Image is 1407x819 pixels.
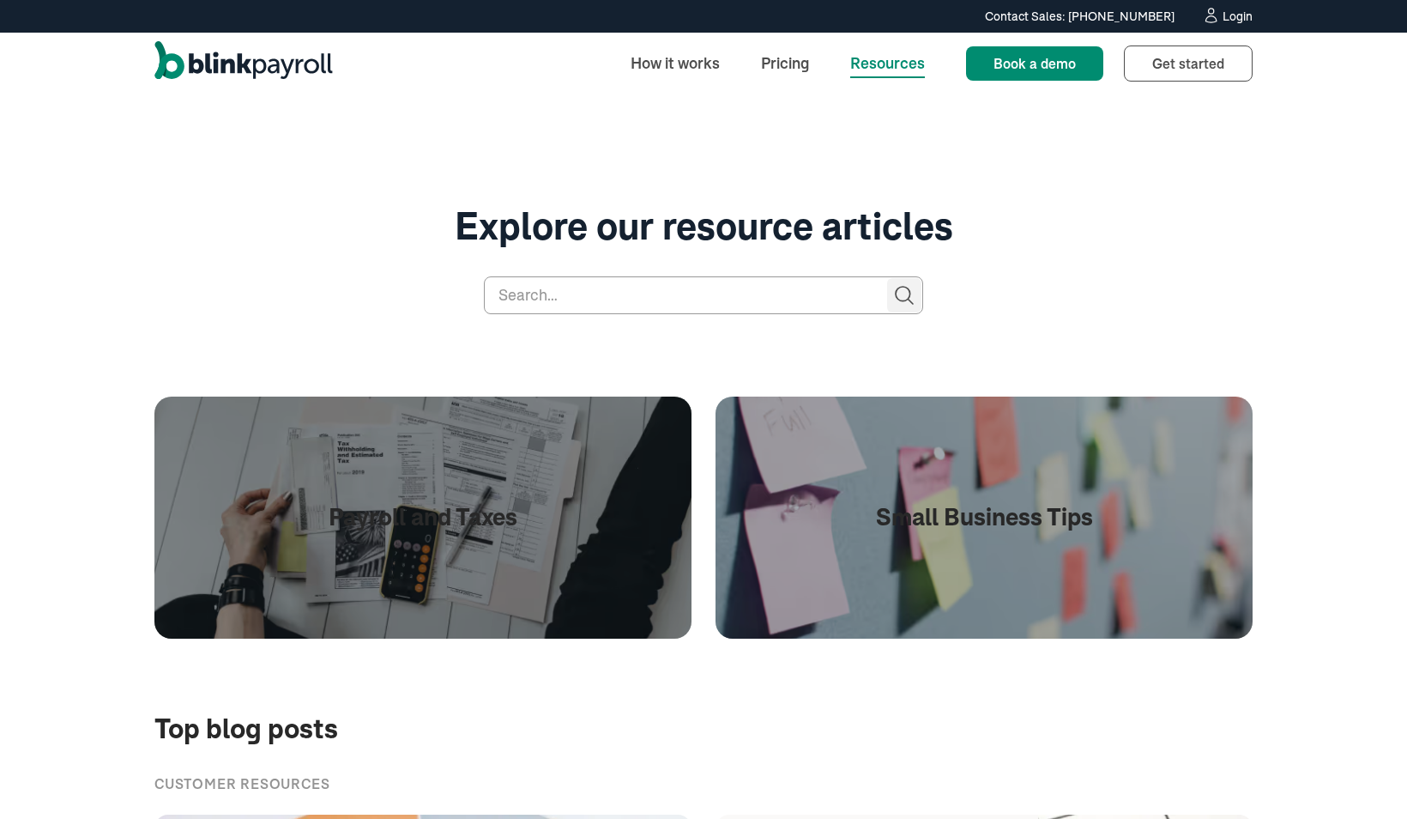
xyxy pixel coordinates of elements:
input: Search [887,278,921,312]
a: Get started [1124,45,1253,82]
span: Get started [1152,55,1224,72]
a: Book a demo [966,46,1103,81]
span: Book a demo [993,55,1076,72]
a: Small Business Tips [716,397,1253,639]
div: customer resources [154,773,1253,794]
h2: Top blog posts [154,713,1253,746]
div: Login [1223,10,1253,22]
a: How it works [617,45,734,82]
input: Search… [484,276,923,314]
h1: Explore our resource articles [154,204,1253,250]
a: Payroll and Taxes [154,397,691,639]
h1: Payroll and Taxes [329,503,517,532]
h1: Small Business Tips [876,503,1093,532]
div: Contact Sales: [PHONE_NUMBER] [985,8,1175,26]
a: Login [1202,7,1253,26]
a: Pricing [747,45,823,82]
a: Resources [836,45,939,82]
